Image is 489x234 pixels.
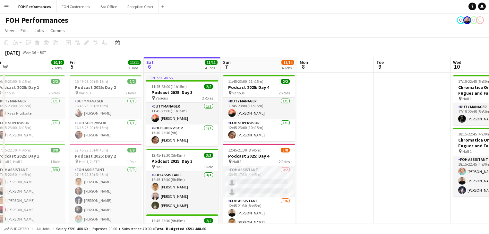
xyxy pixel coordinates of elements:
button: FOH Performances [13,0,56,13]
a: Edit [18,26,30,35]
h1: FOH Performances [5,15,68,25]
span: Budgeted [10,227,29,231]
app-user-avatar: Visitor Services [470,16,477,24]
div: BST [40,50,46,55]
button: Box Office [95,0,122,13]
span: Comms [50,28,65,33]
button: Budgeted [3,225,30,232]
span: Total Budgeted £591 488.60 [155,226,206,231]
span: Jobs [34,28,44,33]
span: All jobs [35,226,51,231]
button: FOH Conferences [56,0,95,13]
span: Week 36 [21,50,37,55]
a: Comms [48,26,67,35]
span: Edit [21,28,28,33]
div: Salary £591 488.60 + Expenses £0.00 + Subsistence £0.00 = [56,226,206,231]
app-user-avatar: PERM Chris Nye [463,16,471,24]
a: View [3,26,17,35]
app-user-avatar: Visitor Services [476,16,484,24]
button: Reception Cover [122,0,159,13]
app-user-avatar: Visitor Services [457,16,465,24]
a: Jobs [32,26,47,35]
span: View [5,28,14,33]
div: [DATE] [5,49,20,56]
